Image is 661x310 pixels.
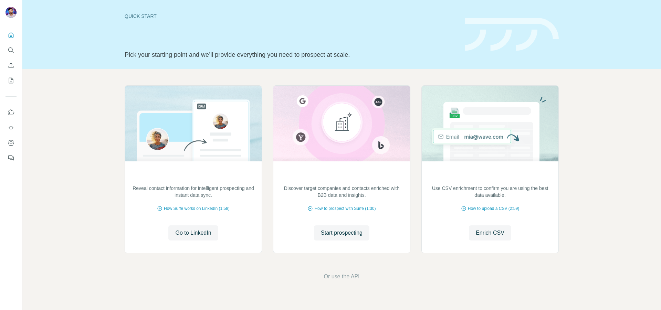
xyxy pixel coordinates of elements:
[125,50,457,60] p: Pick your starting point and we’ll provide everything you need to prospect at scale.
[168,225,218,240] button: Go to LinkedIn
[314,205,376,212] span: How to prospect with Surfe (1:30)
[476,229,504,237] span: Enrich CSV
[125,13,457,20] div: Quick start
[280,185,403,199] p: Discover target companies and contacts enriched with B2B data and insights.
[6,7,17,18] img: Avatar
[6,121,17,134] button: Use Surfe API
[125,32,457,46] h1: Let’s prospect together
[321,229,363,237] span: Start prospecting
[175,229,211,237] span: Go to LinkedIn
[6,44,17,56] button: Search
[132,185,255,199] p: Reveal contact information for intelligent prospecting and instant data sync.
[303,171,381,181] h2: Identify target accounts
[468,205,519,212] span: How to upload a CSV (2:59)
[450,171,530,181] h2: Enrich your contact lists
[125,86,262,161] img: Prospect on LinkedIn
[6,29,17,41] button: Quick start
[273,86,410,161] img: Identify target accounts
[164,205,230,212] span: How Surfe works on LinkedIn (1:58)
[421,86,559,161] img: Enrich your contact lists
[465,18,559,51] img: banner
[6,59,17,72] button: Enrich CSV
[469,225,511,240] button: Enrich CSV
[6,74,17,87] button: My lists
[6,106,17,119] button: Use Surfe on LinkedIn
[429,185,552,199] p: Use CSV enrichment to confirm you are using the best data available.
[6,152,17,164] button: Feedback
[314,225,369,240] button: Start prospecting
[324,272,359,281] button: Or use the API
[6,137,17,149] button: Dashboard
[158,171,228,181] h2: Prospect on LinkedIn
